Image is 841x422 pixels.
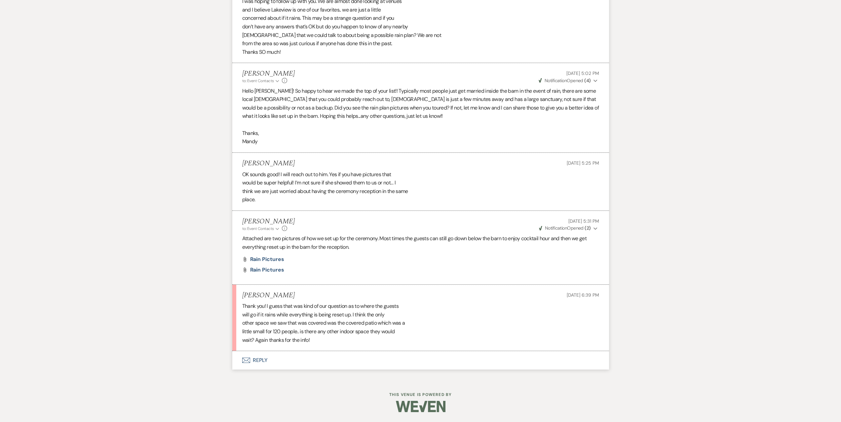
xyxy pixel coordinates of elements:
h5: [PERSON_NAME] [242,70,295,78]
strong: ( 2 ) [585,225,591,231]
a: Rain Pictures [250,257,284,262]
h5: [PERSON_NAME] [242,291,295,300]
span: [DATE] 6:39 PM [567,292,599,298]
span: Notification [545,225,567,231]
strong: ( 4 ) [584,78,591,83]
div: Thank you! I guess that was kind of our question as to where the guests will go if it rains while... [242,302,599,344]
span: to: Event Contacts [242,78,274,83]
span: Rain Pictures [250,266,284,273]
div: OK sounds good! I will reach out to him. Yes if you have pictures that would be super helpful! I’... [242,170,599,204]
span: [DATE] 5:31 PM [568,218,599,224]
span: Notification [545,78,567,83]
p: Thanks, [242,129,599,138]
span: Opened [539,78,591,83]
h5: [PERSON_NAME] [242,217,295,226]
button: to: Event Contacts [242,226,280,232]
button: to: Event Contacts [242,78,280,84]
a: Rain Pictures [250,267,284,273]
p: Hello [PERSON_NAME]! So happy to hear we made the top of your list!! Typically most people just g... [242,87,599,120]
p: Mandy [242,137,599,146]
span: [DATE] 5:02 PM [566,70,599,76]
button: NotificationOpened (4) [538,77,599,84]
span: to: Event Contacts [242,226,274,231]
button: NotificationOpened (2) [538,225,599,232]
span: [DATE] 5:25 PM [567,160,599,166]
img: Weven Logo [396,395,445,418]
p: Attached are two pictures of how we set up for the ceremony. Most times the guests can still go d... [242,234,599,251]
h5: [PERSON_NAME] [242,159,295,168]
span: Rain Pictures [250,256,284,263]
button: Reply [232,351,609,370]
span: Opened [539,225,591,231]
